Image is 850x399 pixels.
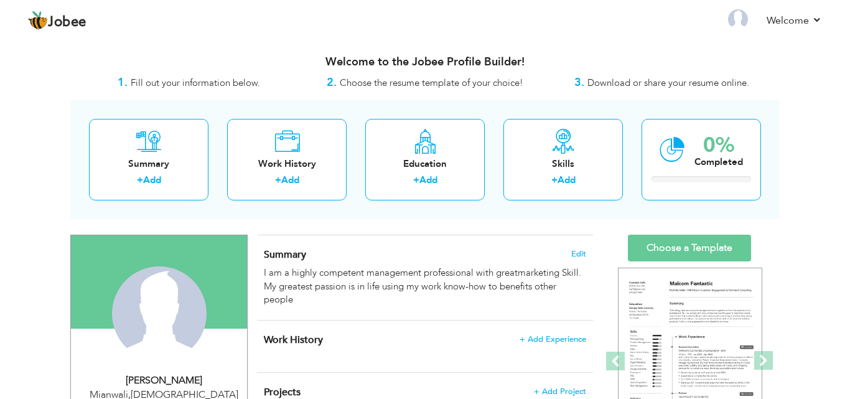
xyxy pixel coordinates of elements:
[413,174,419,187] label: +
[131,77,260,89] span: Fill out your information below.
[264,333,323,347] span: Work History
[628,235,751,261] a: Choose a Template
[571,250,586,258] span: Edit
[375,157,475,171] div: Education
[28,11,48,31] img: jobee.io
[340,77,523,89] span: Choose the resume template of your choice!
[281,174,299,186] a: Add
[551,174,558,187] label: +
[143,174,161,186] a: Add
[558,174,576,186] a: Add
[237,157,337,171] div: Work History
[70,56,780,68] h3: Welcome to the Jobee Profile Builder!
[264,385,301,399] span: Projects
[520,335,586,344] span: + Add Experience
[587,77,749,89] span: Download or share your resume online.
[694,156,743,169] div: Completed
[48,16,86,29] span: Jobee
[264,248,306,261] span: Summary
[28,11,86,31] a: Jobee
[264,266,586,306] div: I am a highly competent management professional with greatmarketing Skill. My greatest passion is...
[80,373,247,388] div: [PERSON_NAME]
[99,157,198,171] div: Summary
[694,135,743,156] div: 0%
[513,157,613,171] div: Skills
[327,75,337,90] strong: 2.
[264,386,586,398] h4: This helps to highlight the project, tools and skills you have worked on.
[275,174,281,187] label: +
[728,9,748,29] img: Profile Img
[264,334,586,346] h4: This helps to show the companies you have worked for.
[112,266,207,361] img: Muhammad Nabeel
[118,75,128,90] strong: 1.
[419,174,437,186] a: Add
[534,387,586,396] span: + Add Project
[574,75,584,90] strong: 3.
[264,248,586,261] h4: Adding a summary is a quick and easy way to highlight your experience and interests.
[767,13,822,28] a: Welcome
[137,174,143,187] label: +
